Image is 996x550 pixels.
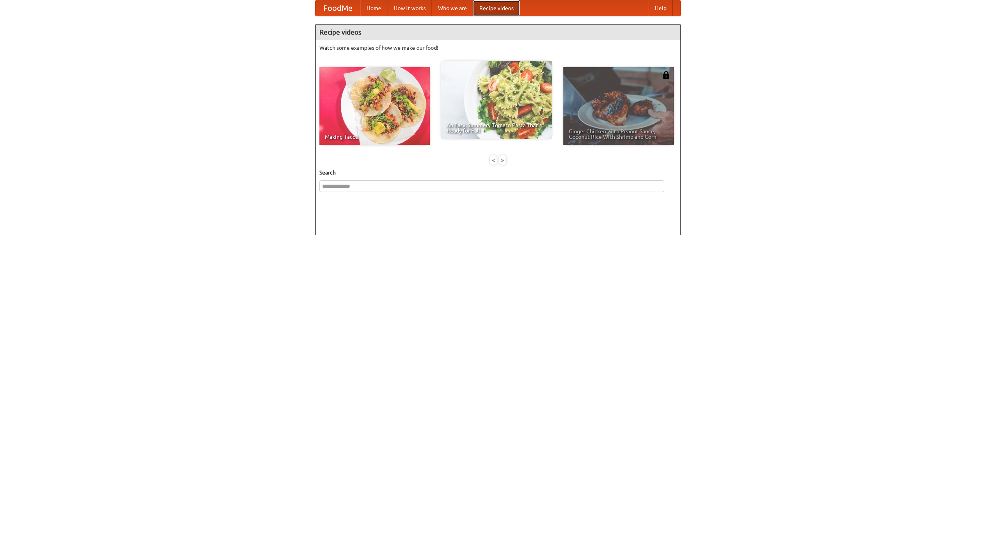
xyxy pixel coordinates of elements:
a: An Easy, Summery Tomato Pasta That's Ready for Fall [441,61,552,139]
h5: Search [319,169,677,176]
div: « [490,155,497,165]
h4: Recipe videos [316,24,680,40]
a: Making Tacos [319,67,430,145]
img: 483408.png [662,71,670,79]
p: Watch some examples of how we make our food! [319,44,677,52]
a: Recipe videos [473,0,520,16]
a: Home [360,0,388,16]
a: Help [649,0,673,16]
a: Who we are [432,0,473,16]
a: FoodMe [316,0,360,16]
span: Making Tacos [325,134,424,140]
a: How it works [388,0,432,16]
span: An Easy, Summery Tomato Pasta That's Ready for Fall [447,122,546,133]
div: » [499,155,506,165]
